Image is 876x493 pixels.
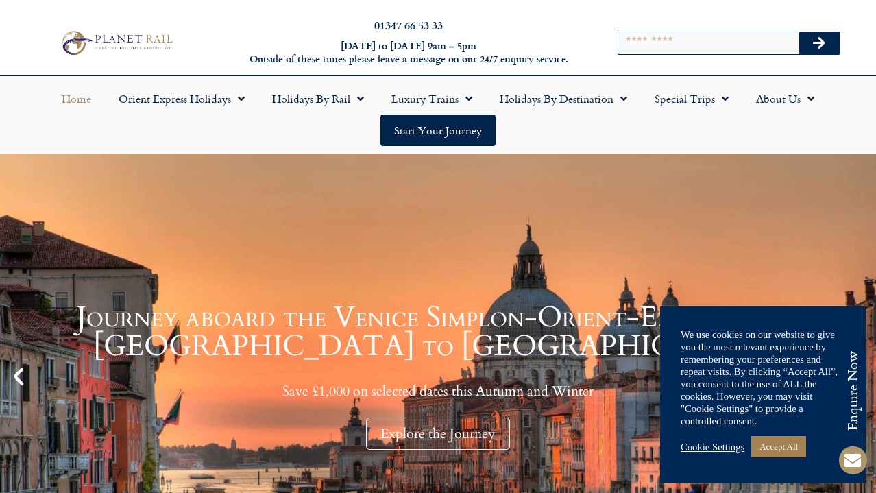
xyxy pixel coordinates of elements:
[641,83,742,115] a: Special Trips
[57,28,176,58] img: Planet Rail Train Holidays Logo
[366,418,510,450] div: Explore the Journey
[7,83,869,146] nav: Menu
[105,83,258,115] a: Orient Express Holidays
[378,83,486,115] a: Luxury Trains
[742,83,828,115] a: About Us
[380,115,496,146] a: Start your Journey
[34,303,842,361] h1: Journey aboard the Venice Simplon-Orient-Express from [GEOGRAPHIC_DATA] to [GEOGRAPHIC_DATA]
[237,40,581,65] h6: [DATE] to [DATE] 9am – 5pm Outside of these times please leave a message on our 24/7 enquiry serv...
[34,383,842,400] p: Save £1,000 on selected dates this Autumn and Winter
[486,83,641,115] a: Holidays by Destination
[799,32,839,54] button: Search
[48,83,105,115] a: Home
[681,328,845,427] div: We use cookies on our website to give you the most relevant experience by remembering your prefer...
[374,17,443,33] a: 01347 66 53 33
[258,83,378,115] a: Holidays by Rail
[7,365,30,388] div: Previous slide
[681,441,744,453] a: Cookie Settings
[751,436,806,457] a: Accept All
